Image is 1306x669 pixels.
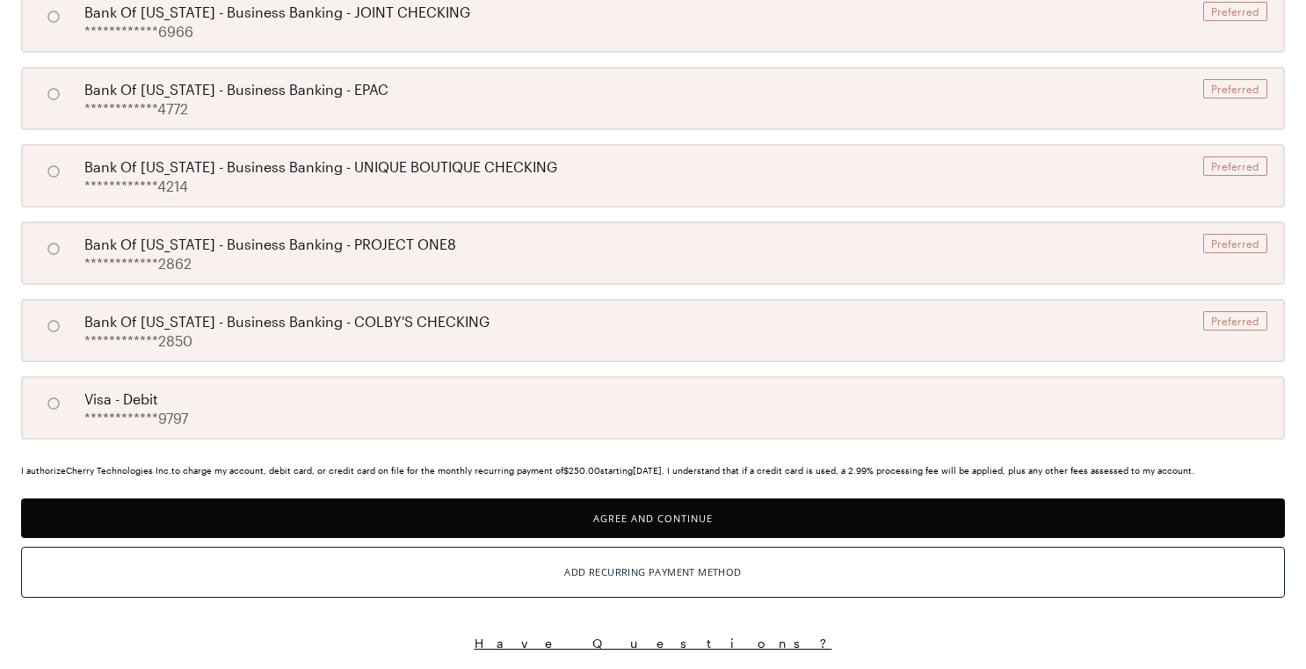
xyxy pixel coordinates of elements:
span: Bank of [US_STATE] - Business Banking - JOINT CHECKING [84,2,470,23]
div: Preferred [1203,2,1267,21]
span: Bank of [US_STATE] - Business Banking - UNIQUE BOUTIQUE CHECKING [84,156,557,178]
span: Bank of [US_STATE] - Business Banking - EPAC [84,79,388,100]
button: Have Questions? [21,635,1285,651]
div: Preferred [1203,234,1267,253]
div: I authorize Cherry Technologies Inc. to charge my account, debit card, or credit card on file for... [21,464,1285,477]
button: Agree and Continue [21,498,1285,538]
div: Preferred [1203,156,1267,176]
button: Add Recurring Payment Method [21,547,1285,598]
div: Preferred [1203,79,1267,98]
span: Bank of [US_STATE] - Business Banking - COLBY'S CHECKING [84,311,490,332]
div: Preferred [1203,311,1267,331]
span: visa - debit [84,389,158,410]
span: Bank of [US_STATE] - Business Banking - PROJECT ONE8 [84,234,456,255]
